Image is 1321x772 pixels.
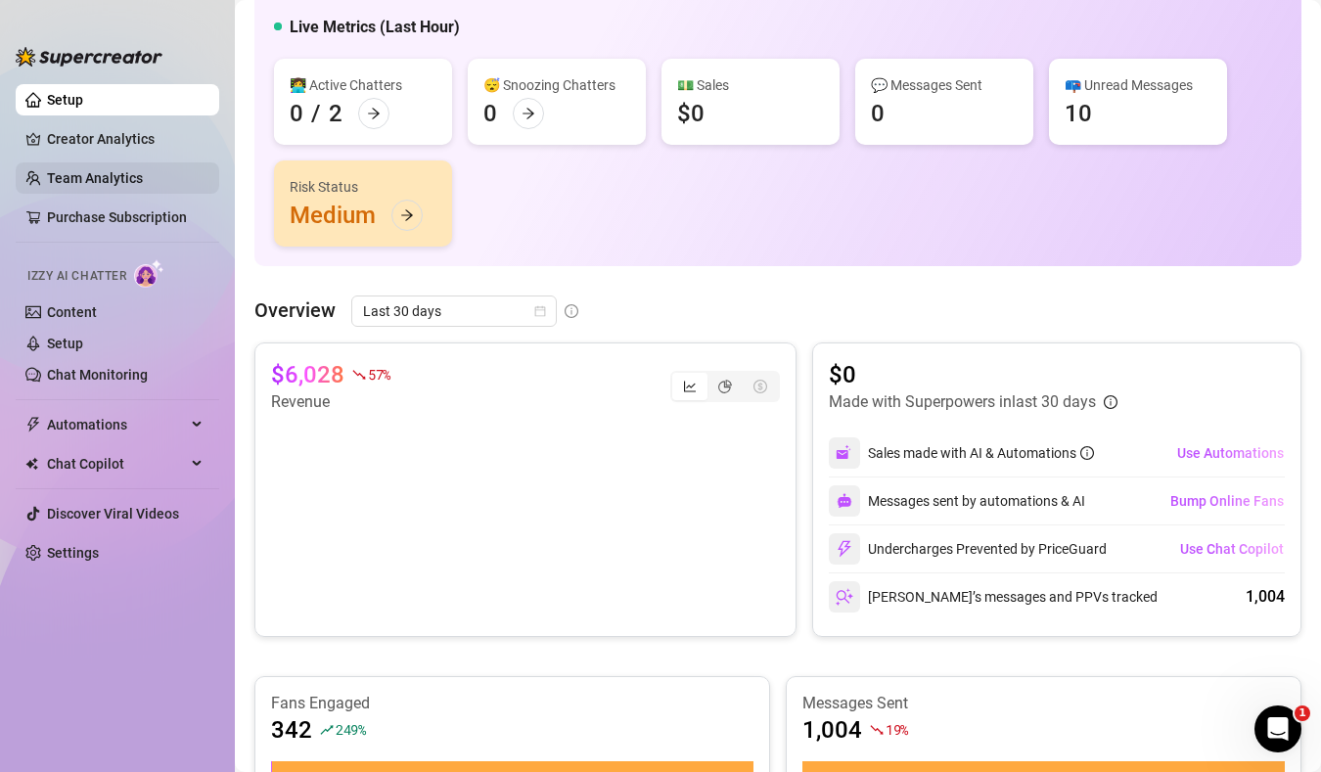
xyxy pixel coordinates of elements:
[271,390,390,414] article: Revenue
[1246,585,1285,609] div: 1,004
[534,305,546,317] span: calendar
[290,16,460,39] h5: Live Metrics (Last Hour)
[802,714,862,746] article: 1,004
[47,409,186,440] span: Automations
[368,365,390,384] span: 57 %
[1065,74,1211,96] div: 📪 Unread Messages
[47,506,179,522] a: Discover Viral Videos
[47,304,97,320] a: Content
[1065,98,1092,129] div: 10
[16,47,162,67] img: logo-BBDzfeDw.svg
[1170,493,1284,509] span: Bump Online Fans
[329,98,342,129] div: 2
[320,723,334,737] span: rise
[753,380,767,393] span: dollar-circle
[1104,395,1117,409] span: info-circle
[1179,533,1285,565] button: Use Chat Copilot
[352,368,366,382] span: fall
[1080,446,1094,460] span: info-circle
[271,693,753,714] article: Fans Engaged
[670,371,780,402] div: segmented control
[47,123,204,155] a: Creator Analytics
[290,98,303,129] div: 0
[1176,437,1285,469] button: Use Automations
[25,417,41,432] span: thunderbolt
[565,304,578,318] span: info-circle
[290,74,436,96] div: 👩‍💻 Active Chatters
[1169,485,1285,517] button: Bump Online Fans
[871,98,885,129] div: 0
[134,259,164,288] img: AI Chatter
[47,367,148,383] a: Chat Monitoring
[336,720,366,739] span: 249 %
[25,457,38,471] img: Chat Copilot
[47,336,83,351] a: Setup
[836,540,853,558] img: svg%3e
[837,493,852,509] img: svg%3e
[271,714,312,746] article: 342
[254,295,336,325] article: Overview
[1295,705,1310,721] span: 1
[1254,705,1301,752] iframe: Intercom live chat
[683,380,697,393] span: line-chart
[677,74,824,96] div: 💵 Sales
[829,533,1107,565] div: Undercharges Prevented by PriceGuard
[836,444,853,462] img: svg%3e
[47,545,99,561] a: Settings
[483,98,497,129] div: 0
[47,92,83,108] a: Setup
[836,588,853,606] img: svg%3e
[868,442,1094,464] div: Sales made with AI & Automations
[871,74,1018,96] div: 💬 Messages Sent
[271,359,344,390] article: $6,028
[829,485,1085,517] div: Messages sent by automations & AI
[47,202,204,233] a: Purchase Subscription
[47,448,186,479] span: Chat Copilot
[363,296,545,326] span: Last 30 days
[290,176,436,198] div: Risk Status
[47,170,143,186] a: Team Analytics
[718,380,732,393] span: pie-chart
[829,359,1117,390] article: $0
[483,74,630,96] div: 😴 Snoozing Chatters
[522,107,535,120] span: arrow-right
[829,390,1096,414] article: Made with Superpowers in last 30 days
[886,720,908,739] span: 19 %
[870,723,884,737] span: fall
[400,208,414,222] span: arrow-right
[1180,541,1284,557] span: Use Chat Copilot
[677,98,705,129] div: $0
[27,267,126,286] span: Izzy AI Chatter
[802,693,1285,714] article: Messages Sent
[367,107,381,120] span: arrow-right
[1177,445,1284,461] span: Use Automations
[829,581,1158,613] div: [PERSON_NAME]’s messages and PPVs tracked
